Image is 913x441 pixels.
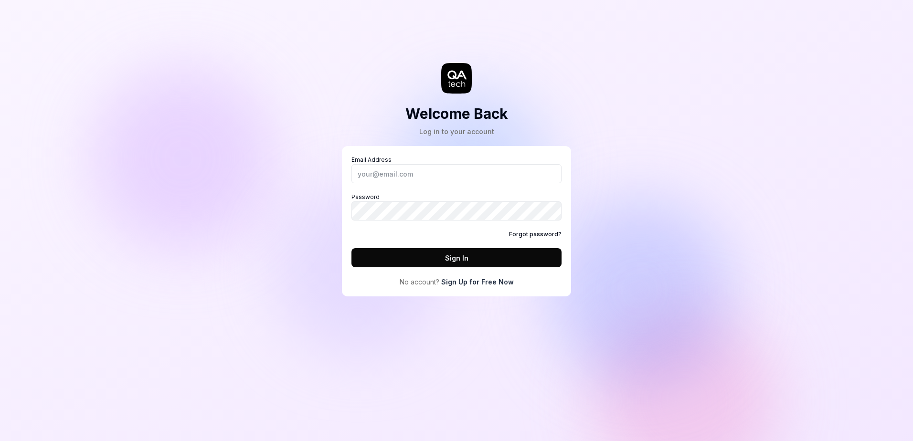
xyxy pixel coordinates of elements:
input: Email Address [351,164,562,183]
a: Sign Up for Free Now [441,277,514,287]
span: No account? [400,277,439,287]
button: Sign In [351,248,562,267]
label: Password [351,193,562,220]
h2: Welcome Back [405,103,508,125]
a: Forgot password? [509,230,562,239]
div: Log in to your account [405,126,508,136]
input: Password [351,201,562,220]
label: Email Address [351,156,562,183]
